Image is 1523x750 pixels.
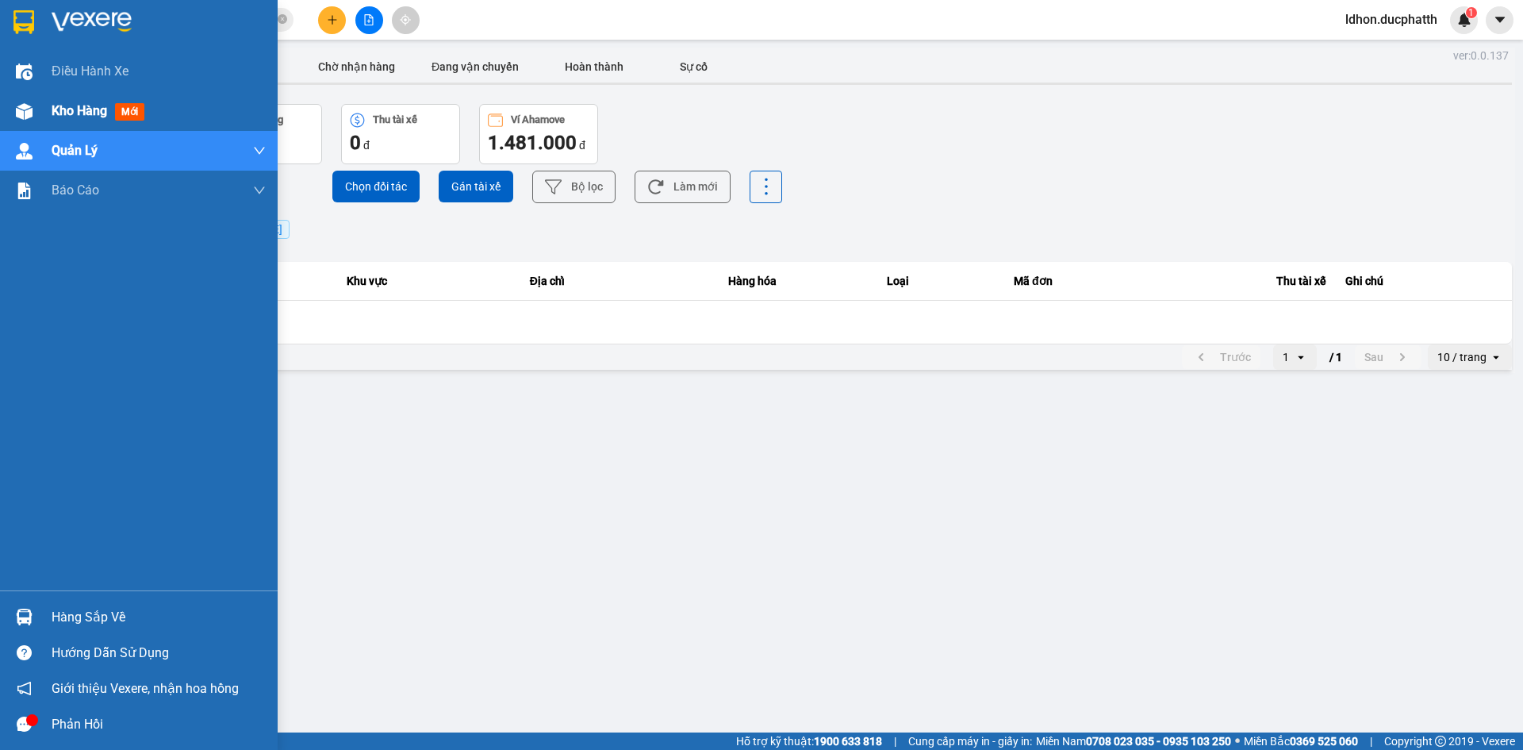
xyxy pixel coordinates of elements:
span: ⚪️ [1235,738,1240,744]
button: file-add [355,6,383,34]
button: Đang vận chuyển [416,51,535,83]
th: Ghi chú [1336,262,1512,301]
div: Hàng sắp về [52,606,266,629]
span: down [253,144,266,157]
div: Thu tài xế [1133,271,1326,290]
button: Hoàn thành [535,51,654,83]
img: warehouse-icon [16,103,33,120]
span: plus [327,14,338,25]
span: Miền Nam [1036,733,1231,750]
div: ver: 0.0.137 [1453,48,1509,63]
strong: 0708 023 035 - 0935 103 250 [1086,735,1231,748]
span: | [1370,733,1372,750]
th: Loại [877,262,1004,301]
button: Chọn đối tác [332,171,420,202]
span: Điều hành xe [52,61,129,81]
button: Ví Ahamove1.481.000 đ [479,104,598,164]
span: copyright [1435,736,1446,747]
span: / 1 [1329,348,1342,367]
img: logo-vxr [13,10,34,34]
button: caret-down [1486,6,1513,34]
span: Hỗ trợ kỹ thuật: [736,733,882,750]
span: down [253,184,266,197]
span: Cung cấp máy in - giấy in: [908,733,1032,750]
th: Hàng hóa [719,262,877,301]
th: Mã đơn [1004,262,1123,301]
div: Thu tài xế [373,114,417,125]
span: Giới thiệu Vexere, nhận hoa hồng [52,679,239,698]
input: Selected 10 / trang. [1488,349,1490,365]
img: warehouse-icon [16,63,33,80]
img: warehouse-icon [16,609,33,625]
span: close-circle [278,14,287,24]
img: icon-new-feature [1457,13,1471,27]
div: Hướng dẫn sử dụng [52,641,266,665]
strong: 1900 633 818 [814,735,882,748]
button: Bộ lọc [532,171,616,203]
span: | [894,733,896,750]
button: Chờ nhận hàng [297,51,416,83]
span: aim [400,14,411,25]
button: next page. current page 1 / 1 [1355,345,1421,369]
button: Gán tài xế [439,171,513,202]
img: solution-icon [16,183,33,199]
svg: open [1295,351,1307,363]
span: question-circle [17,645,32,660]
span: 0 [350,132,361,154]
button: Sự cố [654,51,733,83]
span: caret-down [1493,13,1507,27]
th: Khu vực [337,262,520,301]
strong: 0369 525 060 [1290,735,1358,748]
span: file-add [363,14,374,25]
div: 10 / trang [1437,349,1487,365]
img: warehouse-icon [16,143,33,160]
button: previous page. current page 1 / 1 [1182,345,1260,369]
button: aim [392,6,420,34]
div: Không có dữ liệu [72,314,1498,330]
span: ldhon.ducphatth [1333,10,1450,29]
span: 1.481.000 [488,132,577,154]
th: Địa chỉ [520,262,719,301]
div: đ [488,130,589,156]
div: đ [350,130,451,156]
button: Thu tài xế0 đ [341,104,460,164]
span: Miền Bắc [1244,733,1358,750]
div: Ví Ahamove [511,114,565,125]
span: Quản Lý [52,140,98,160]
div: 1 [1283,349,1289,365]
span: notification [17,681,32,696]
span: Chọn đối tác [345,179,407,194]
span: mới [115,103,144,121]
sup: 1 [1466,7,1477,18]
span: close-circle [278,13,287,28]
span: 1 [1468,7,1474,18]
div: Phản hồi [52,713,266,737]
button: Làm mới [635,171,731,203]
span: message [17,717,32,732]
span: Kho hàng [52,103,107,118]
span: Gán tài xế [451,179,501,194]
span: Báo cáo [52,180,99,200]
button: plus [318,6,346,34]
svg: open [1490,351,1502,363]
